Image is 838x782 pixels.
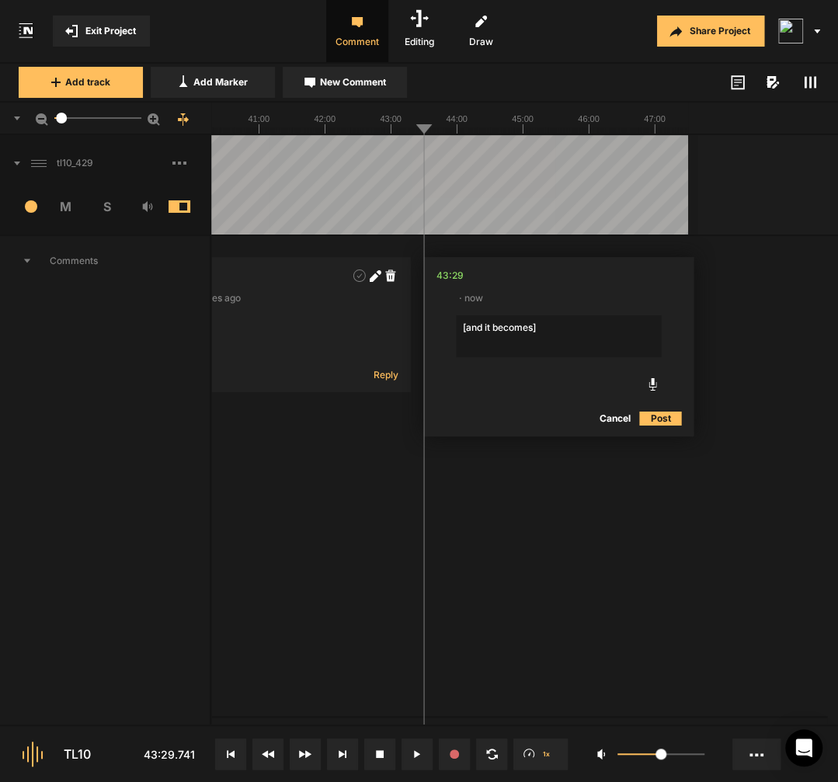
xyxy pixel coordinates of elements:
span: · now [443,291,482,305]
div: uhm [173,315,378,329]
button: Share Project [657,16,764,47]
text: 42:00 [314,114,336,123]
span: S [86,197,127,216]
button: New Comment [283,67,407,98]
button: 1x [513,739,568,770]
text: 41:00 [248,114,269,123]
span: New Comment [320,75,386,89]
div: TL10 [64,745,91,763]
span: Add track [65,75,110,89]
span: · 4 minutes ago [173,291,241,305]
span: Exit Project [85,24,136,38]
div: Open Intercom Messenger [785,729,822,766]
span: M [46,197,87,216]
span: Reply [374,368,398,381]
button: Post [639,409,681,428]
text: 45:00 [512,114,534,123]
button: Add Marker [151,67,275,98]
span: 43:29.741 [144,748,195,761]
text: 43:00 [380,114,402,123]
text: 47:00 [644,114,666,123]
div: 43:29 [436,268,463,283]
button: Add track [19,67,143,98]
span: tl10_429 [50,156,172,170]
text: 44:00 [446,114,468,123]
button: Cancel [589,409,639,428]
text: 46:00 [578,114,600,123]
span: Add Marker [193,75,248,89]
button: Exit Project [53,16,150,47]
